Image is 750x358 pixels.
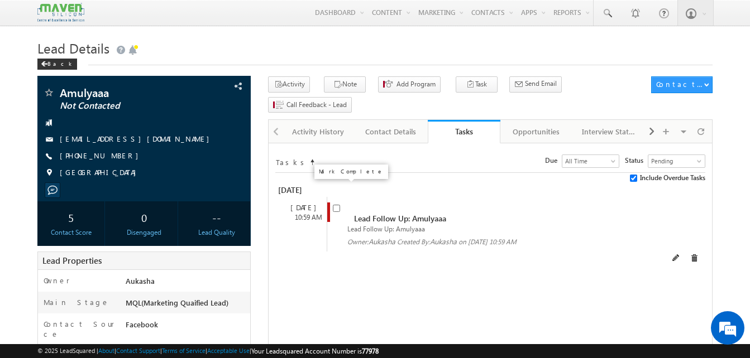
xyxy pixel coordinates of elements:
[37,59,77,70] div: Back
[291,125,345,138] div: Activity History
[354,213,446,224] span: Lead Follow Up: Amulyaaa
[281,212,327,222] div: 10:59 AM
[562,154,619,168] a: All Time
[60,151,144,162] span: [PHONE_NUMBER]
[364,125,417,138] div: Contact Details
[40,228,102,238] div: Contact Score
[268,76,310,93] button: Activity
[113,228,175,238] div: Disengaged
[37,58,83,67] a: Back
[60,100,191,112] span: Not Contacted
[37,39,109,57] span: Lead Details
[456,76,498,93] button: Task
[319,168,384,175] div: Mark Complete
[397,238,458,246] span: Created By:
[162,347,206,354] a: Terms of Service
[207,347,250,354] a: Acceptable Use
[562,156,616,166] span: All Time
[509,76,562,93] button: Send Email
[309,155,315,165] span: Sort Timeline
[251,347,379,355] span: Your Leadsquared Account Number is
[625,156,648,166] span: Status
[347,225,425,233] span: Lead Follow Up: Amulyaaa
[42,255,102,266] span: Lead Properties
[545,156,562,166] span: Due
[113,207,175,228] div: 0
[458,238,517,246] span: on [DATE] 10:59 AM
[500,120,573,143] a: Opportunities
[397,79,436,89] span: Add Program
[651,76,713,93] button: Contact Actions
[347,238,397,246] span: Owner:
[37,346,379,356] span: © 2025 LeadSquared | | | | |
[123,297,250,313] div: MQL(Marketing Quaified Lead)
[378,76,441,93] button: Add Program
[152,278,203,293] em: Start Chat
[428,120,500,143] a: Tasks
[186,228,247,238] div: Lead Quality
[60,87,191,98] span: Amulyaaa
[324,76,366,93] button: Note
[60,134,215,143] a: [EMAIL_ADDRESS][DOMAIN_NAME]
[58,59,188,73] div: Chat with us now
[430,236,457,246] span: Aukasha
[60,167,142,178] span: [GEOGRAPHIC_DATA]
[15,103,204,269] textarea: Type your message and hit 'Enter'
[582,125,636,138] div: Interview Status
[640,173,705,183] span: Include Overdue Tasks
[44,275,70,286] label: Owner
[573,120,646,143] a: Interview Status
[369,236,395,246] span: Aukasha
[126,276,155,286] span: Aukasha
[648,156,702,166] span: Pending
[355,120,427,143] a: Contact Details
[123,319,250,335] div: Facebook
[281,202,327,212] div: [DATE]
[436,126,492,137] div: Tasks
[98,347,114,354] a: About
[690,254,698,262] span: Delete
[648,154,705,168] a: Pending
[116,347,160,354] a: Contact Support
[186,207,247,228] div: --
[37,3,84,22] img: Custom Logo
[509,125,563,138] div: Opportunities
[286,100,347,110] span: Call Feedback - Lead
[282,120,355,143] a: Activity History
[268,97,352,113] button: Call Feedback - Lead
[672,254,680,262] span: Edit
[44,297,109,307] label: Main Stage
[40,207,102,228] div: 5
[362,347,379,355] span: 77978
[525,79,557,89] span: Send Email
[44,319,115,339] label: Contact Source
[19,59,47,73] img: d_60004797649_company_0_60004797649
[656,79,704,89] div: Contact Actions
[275,154,309,168] td: Tasks
[183,6,210,32] div: Minimize live chat window
[275,183,326,197] div: [DATE]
